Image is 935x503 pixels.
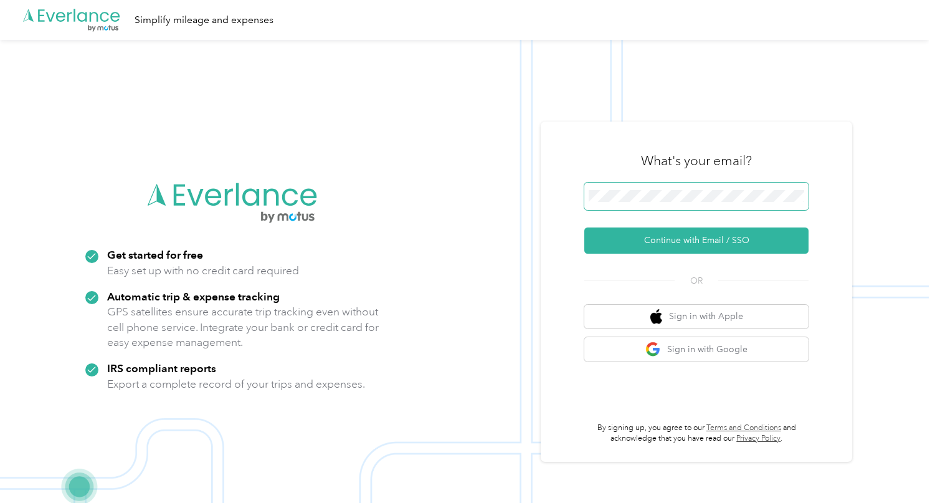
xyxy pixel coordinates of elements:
img: apple logo [650,309,663,325]
button: apple logoSign in with Apple [584,305,809,329]
p: Easy set up with no credit card required [107,263,299,279]
button: Continue with Email / SSO [584,228,809,254]
strong: Get started for free [107,248,203,261]
strong: Automatic trip & expense tracking [107,290,280,303]
img: google logo [645,342,661,357]
h3: What's your email? [641,152,752,170]
a: Privacy Policy [736,434,781,443]
p: By signing up, you agree to our and acknowledge that you have read our . [584,423,809,444]
strong: IRS compliant reports [107,362,216,375]
span: OR [675,274,718,287]
button: google logoSign in with Google [584,337,809,362]
div: Simplify mileage and expenses [135,12,273,28]
p: Export a complete record of your trips and expenses. [107,376,365,392]
a: Terms and Conditions [706,423,781,433]
p: GPS satellites ensure accurate trip tracking even without cell phone service. Integrate your bank... [107,304,379,350]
